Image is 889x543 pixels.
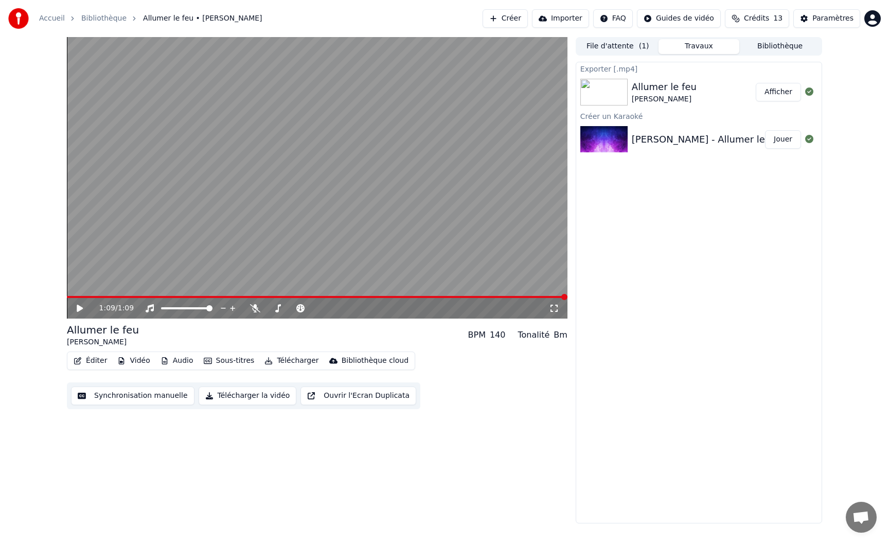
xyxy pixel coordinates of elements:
button: Afficher [756,83,801,101]
div: Allumer le feu [632,80,697,94]
button: Travaux [659,39,740,54]
span: 13 [773,13,783,24]
a: Accueil [39,13,65,24]
span: Crédits [744,13,769,24]
div: Bm [554,329,567,341]
div: Bibliothèque cloud [342,356,408,366]
div: Ouvrir le chat [846,502,877,533]
button: Audio [156,354,198,368]
div: Exporter [.mp4] [576,62,822,75]
div: Paramètres [812,13,854,24]
button: Importer [532,9,589,28]
button: File d'attente [577,39,659,54]
nav: breadcrumb [39,13,262,24]
div: [PERSON_NAME] - Allumer le feu (Radio Edit) [632,132,840,147]
div: BPM [468,329,486,341]
button: Créer [483,9,528,28]
button: Télécharger [260,354,323,368]
button: Vidéo [113,354,154,368]
button: FAQ [593,9,633,28]
button: Télécharger la vidéo [199,387,297,405]
a: Bibliothèque [81,13,127,24]
div: Allumer le feu [67,323,139,337]
span: ( 1 ) [639,41,649,51]
img: youka [8,8,29,29]
button: Synchronisation manuelle [71,387,194,405]
div: [PERSON_NAME] [632,94,697,104]
span: 1:09 [99,303,115,313]
div: Créer un Karaoké [576,110,822,122]
div: Tonalité [518,329,549,341]
button: Crédits13 [725,9,789,28]
span: 1:09 [118,303,134,313]
button: Ouvrir l'Ecran Duplicata [300,387,416,405]
button: Éditer [69,354,111,368]
button: Guides de vidéo [637,9,721,28]
div: [PERSON_NAME] [67,337,139,347]
button: Paramètres [793,9,860,28]
button: Sous-titres [200,354,259,368]
div: / [99,303,124,313]
button: Bibliothèque [739,39,821,54]
div: 140 [490,329,506,341]
button: Jouer [765,130,801,149]
span: Allumer le feu • [PERSON_NAME] [143,13,262,24]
